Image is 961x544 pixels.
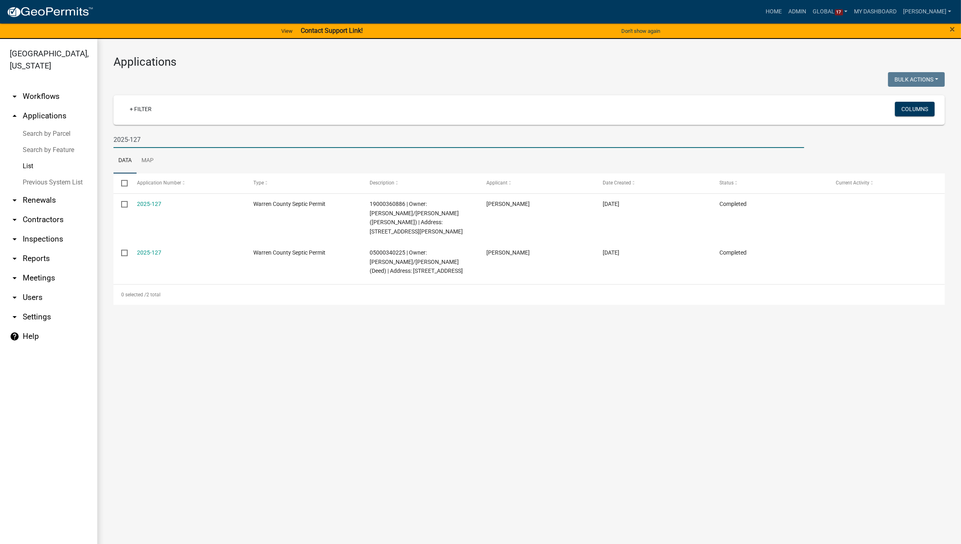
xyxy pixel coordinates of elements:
i: arrow_drop_down [10,92,19,101]
strong: Contact Support Link! [301,27,363,34]
span: 09/11/2025 [603,249,620,256]
span: Application Number [137,180,181,186]
a: + Filter [123,102,158,116]
span: Type [253,180,264,186]
span: Status [719,180,734,186]
a: View [278,24,296,38]
i: arrow_drop_up [10,111,19,121]
span: Date Created [603,180,631,186]
div: 2 total [113,285,945,305]
span: Description [370,180,395,186]
i: arrow_drop_down [10,215,19,225]
datatable-header-cell: Applicant [479,173,595,193]
span: Warren County Septic Permit [253,201,325,207]
span: Completed [719,201,747,207]
datatable-header-cell: Application Number [129,173,246,193]
span: Warren County Septic Permit [253,249,325,256]
a: 2025-127 [137,201,161,207]
span: × [950,24,955,35]
a: [PERSON_NAME] [900,4,955,19]
i: arrow_drop_down [10,293,19,302]
span: 09/11/2025 [603,201,620,207]
button: Bulk Actions [888,72,945,87]
button: Columns [895,102,935,116]
span: 05000340225 | Owner: VAN PATTEN, MATTHEW SCOTT/KELSEY ANN (Deed) | Address: 10826 G24 HWY [370,249,463,274]
i: arrow_drop_down [10,273,19,283]
button: Close [950,24,955,34]
a: Data [113,148,137,174]
i: arrow_drop_down [10,312,19,322]
a: Map [137,148,158,174]
i: arrow_drop_down [10,195,19,205]
datatable-header-cell: Status [712,173,828,193]
span: Current Activity [836,180,870,186]
datatable-header-cell: Select [113,173,129,193]
i: arrow_drop_down [10,234,19,244]
a: My Dashboard [851,4,900,19]
button: Don't show again [618,24,663,38]
span: 17 [835,9,843,16]
span: Applicant [486,180,507,186]
datatable-header-cell: Current Activity [828,173,945,193]
datatable-header-cell: Type [246,173,362,193]
span: Mike killen [486,201,530,207]
i: help [10,332,19,341]
a: Home [763,4,785,19]
a: Admin [785,4,810,19]
a: 2025-127 [137,249,161,256]
span: 0 selected / [121,292,146,298]
span: Completed [719,249,747,256]
span: 19000360886 | Owner: CLAIR, STEVEN M/JAMIE E (Deed) | Address: 18865 FULTON ST [370,201,463,235]
span: Jim Farrand [486,249,530,256]
input: Search for applications [113,131,804,148]
datatable-header-cell: Description [362,173,479,193]
datatable-header-cell: Date Created [595,173,712,193]
a: Global17 [810,4,851,19]
i: arrow_drop_down [10,254,19,263]
h3: Applications [113,55,945,69]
